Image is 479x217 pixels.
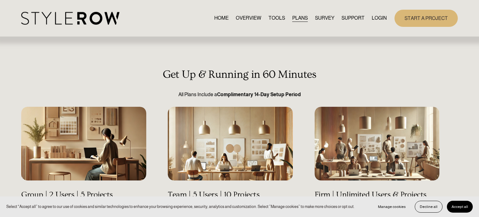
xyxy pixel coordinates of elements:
h3: Get Up & Running in 60 Minutes [21,68,458,81]
a: HOME [214,14,229,22]
h4: Team | 5 Users | 10 Projects [168,190,293,200]
strong: Complimentary 14-Day Setup Period [217,92,301,97]
a: TOOLS [269,14,285,22]
span: Accept all [452,205,468,209]
button: Decline all [415,201,443,213]
p: Select “Accept all” to agree to our use of cookies and similar technologies to enhance your brows... [6,204,355,210]
button: Manage cookies [373,201,410,213]
h4: Firm | Unlimited Users & Projects [315,190,439,200]
a: LOGIN [372,14,387,22]
img: StyleRow [21,12,119,25]
span: Decline all [420,205,438,209]
span: SUPPORT [341,14,365,22]
p: All Plans Include a [21,91,458,98]
a: folder dropdown [341,14,365,22]
a: SURVEY [315,14,334,22]
a: START A PROJECT [394,10,458,27]
a: PLANS [292,14,308,22]
button: Accept all [447,201,473,213]
span: Manage cookies [378,205,406,209]
h4: Group | 2 Users | 5 Projects [21,190,146,200]
a: OVERVIEW [236,14,261,22]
